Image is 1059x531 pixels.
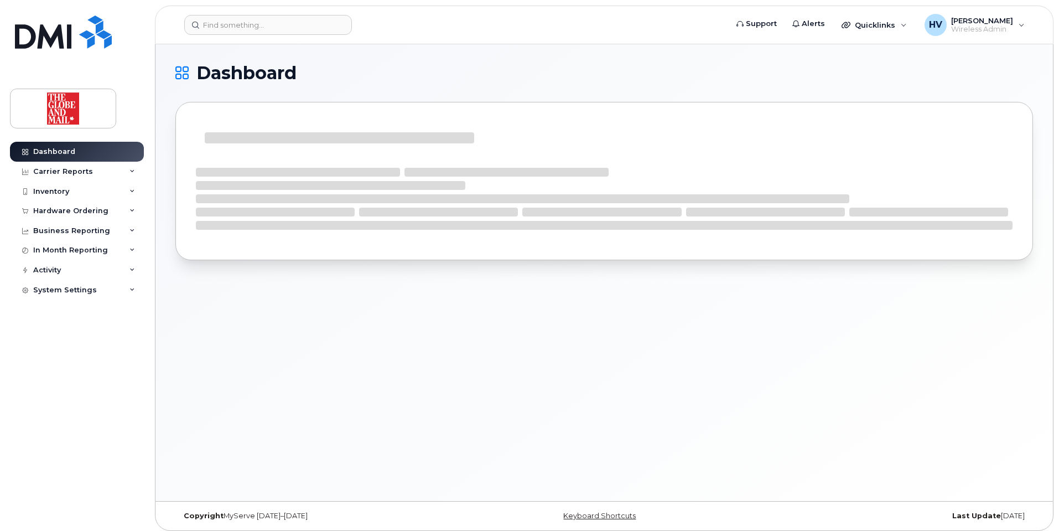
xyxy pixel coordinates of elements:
[563,512,636,520] a: Keyboard Shortcuts
[175,512,461,520] div: MyServe [DATE]–[DATE]
[952,512,1001,520] strong: Last Update
[747,512,1033,520] div: [DATE]
[184,512,224,520] strong: Copyright
[196,65,297,81] span: Dashboard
